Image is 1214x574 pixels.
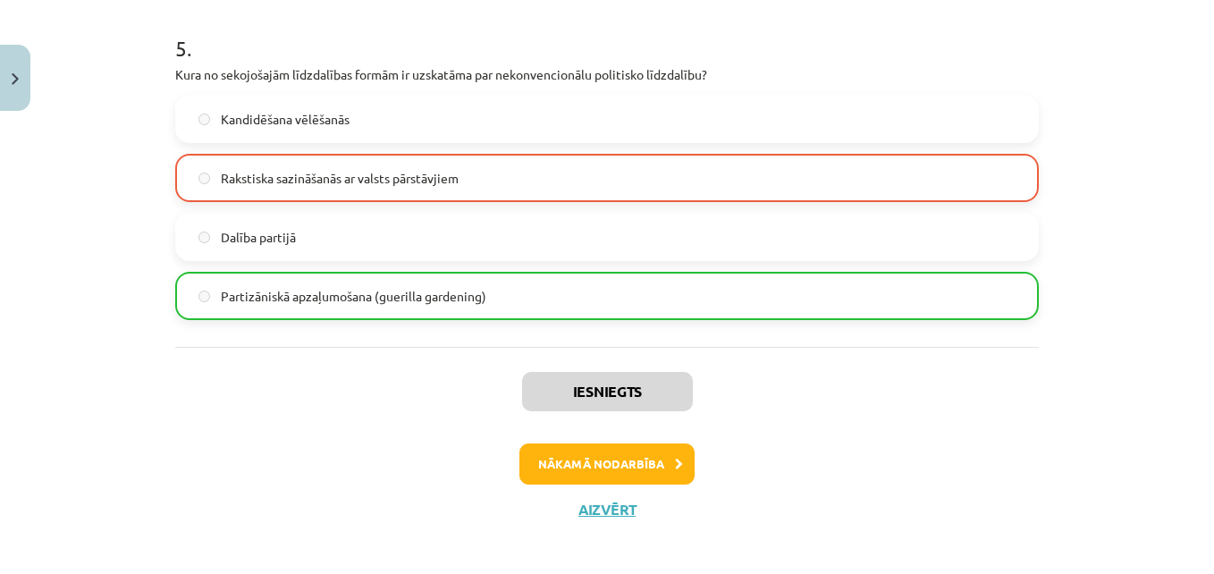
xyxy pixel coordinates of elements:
input: Kandidēšana vēlēšanās [198,114,210,125]
input: Rakstiska sazināšanās ar valsts pārstāvjiem [198,173,210,184]
input: Partizāniskā apzaļumošana (guerilla gardening) [198,291,210,302]
span: Partizāniskā apzaļumošana (guerilla gardening) [221,287,486,306]
img: icon-close-lesson-0947bae3869378f0d4975bcd49f059093ad1ed9edebbc8119c70593378902aed.svg [12,73,19,85]
span: Kandidēšana vēlēšanās [221,110,350,129]
h1: 5 . [175,4,1039,60]
input: Dalība partijā [198,232,210,243]
span: Rakstiska sazināšanās ar valsts pārstāvjiem [221,169,459,188]
button: Iesniegts [522,372,693,411]
button: Aizvērt [573,501,641,519]
span: Dalība partijā [221,228,296,247]
button: Nākamā nodarbība [519,443,695,485]
p: Kura no sekojošajām līdzdalības formām ir uzskatāma par nekonvencionālu politisko līdzdalību? [175,65,1039,84]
